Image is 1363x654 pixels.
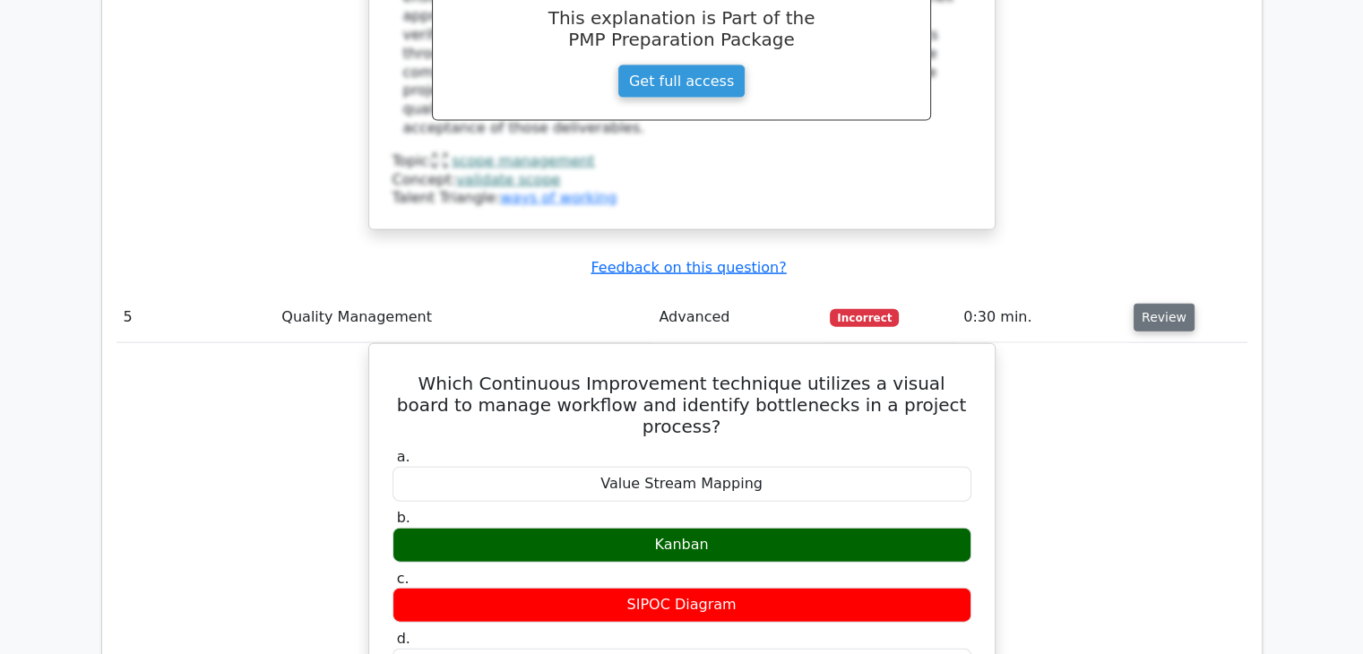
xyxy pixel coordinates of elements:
[830,309,899,327] span: Incorrect
[397,630,410,647] span: d.
[452,152,594,169] a: scope management
[397,570,410,587] span: c.
[393,152,971,208] div: Talent Triangle:
[500,189,617,206] a: ways of working
[617,65,746,99] a: Get full access
[116,292,275,343] td: 5
[397,509,410,526] span: b.
[393,467,971,502] div: Value Stream Mapping
[274,292,651,343] td: Quality Management
[1134,304,1195,331] button: Review
[393,528,971,563] div: Kanban
[391,373,973,437] h5: Which Continuous Improvement technique utilizes a visual board to manage workflow and identify bo...
[456,171,560,188] a: validate scope
[393,171,971,190] div: Concept:
[591,259,786,276] a: Feedback on this question?
[393,588,971,623] div: SIPOC Diagram
[956,292,1126,343] td: 0:30 min.
[397,448,410,465] span: a.
[393,152,971,171] div: Topic:
[651,292,823,343] td: Advanced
